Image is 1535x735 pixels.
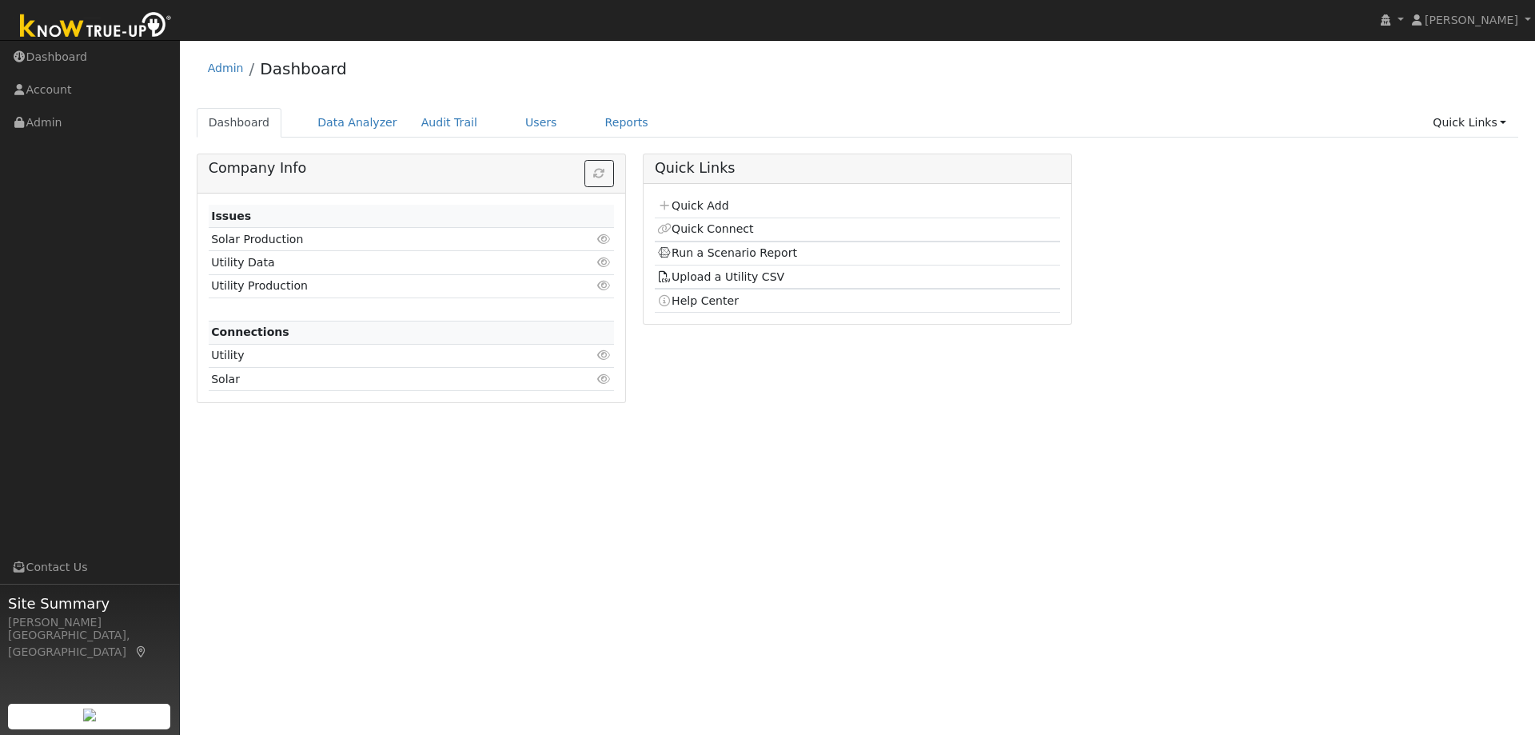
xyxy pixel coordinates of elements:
[8,614,171,631] div: [PERSON_NAME]
[305,108,409,138] a: Data Analyzer
[597,373,612,385] i: Click to view
[409,108,489,138] a: Audit Trail
[83,709,96,721] img: retrieve
[260,59,347,78] a: Dashboard
[657,270,784,283] a: Upload a Utility CSV
[655,160,1060,177] h5: Quick Links
[211,210,251,222] strong: Issues
[657,246,797,259] a: Run a Scenario Report
[209,160,614,177] h5: Company Info
[597,350,612,361] i: Click to view
[597,257,612,268] i: Click to view
[134,645,149,658] a: Map
[197,108,282,138] a: Dashboard
[8,627,171,661] div: [GEOGRAPHIC_DATA], [GEOGRAPHIC_DATA]
[8,593,171,614] span: Site Summary
[657,199,728,212] a: Quick Add
[597,280,612,291] i: Click to view
[209,274,548,298] td: Utility Production
[209,368,548,391] td: Solar
[209,251,548,274] td: Utility Data
[209,344,548,367] td: Utility
[1421,108,1518,138] a: Quick Links
[1425,14,1518,26] span: [PERSON_NAME]
[657,222,753,235] a: Quick Connect
[513,108,569,138] a: Users
[209,228,548,251] td: Solar Production
[597,234,612,245] i: Click to view
[12,9,180,45] img: Know True-Up
[657,294,739,307] a: Help Center
[208,62,244,74] a: Admin
[211,326,289,338] strong: Connections
[593,108,660,138] a: Reports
